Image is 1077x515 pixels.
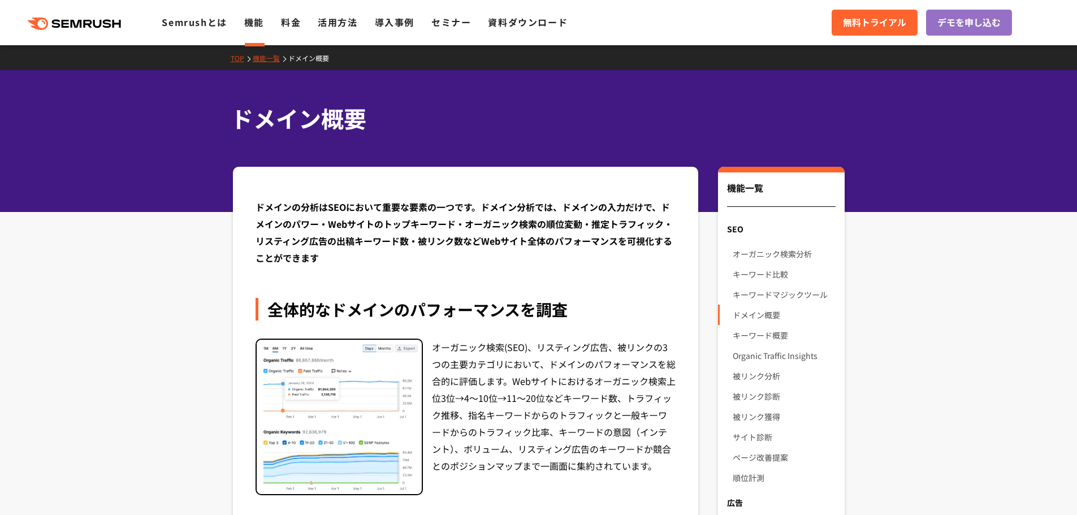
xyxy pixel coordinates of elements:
div: オーガニック検索(SEO)、リスティング広告、被リンクの3つの主要カテゴリにおいて、ドメインのパフォーマンスを総合的に評価します。Webサイトにおけるオーガニック検索上位3位→4～10位→11～... [432,339,676,496]
a: 無料トライアル [832,10,918,36]
a: Semrushとは [162,15,227,29]
div: ドメインの分析はSEOにおいて重要な要素の一つです。ドメイン分析では、ドメインの入力だけで、ドメインのパワー・Webサイトのトップキーワード・オーガニック検索の順位変動・推定トラフィック・リステ... [256,198,676,266]
a: ページ改善提案 [733,447,835,468]
a: 機能一覧 [253,53,288,63]
a: 順位計測 [733,468,835,488]
div: 広告 [718,492,844,513]
a: オーガニック検索分析 [733,244,835,264]
span: デモを申し込む [937,15,1001,30]
a: キーワード概要 [733,325,835,345]
a: 資料ダウンロード [488,15,568,29]
a: 被リンク分析 [733,366,835,386]
a: 導入事例 [375,15,414,29]
a: 機能 [244,15,264,29]
a: 被リンク診断 [733,386,835,406]
span: 無料トライアル [843,15,906,30]
div: 全体的なドメインのパフォーマンスを調査 [256,298,676,321]
a: セミナー [431,15,471,29]
a: 活用方法 [318,15,357,29]
a: TOP [231,53,253,63]
a: サイト診断 [733,427,835,447]
a: ドメイン概要 [733,305,835,325]
div: 機能一覧 [727,181,835,207]
div: SEO [718,219,844,239]
img: 全体的なドメインのパフォーマンスを調査 [257,340,422,495]
a: デモを申し込む [926,10,1012,36]
a: Organic Traffic Insights [733,345,835,366]
a: キーワードマジックツール [733,284,835,305]
a: 料金 [281,15,301,29]
a: ドメイン概要 [288,53,338,63]
h1: ドメイン概要 [231,102,836,135]
a: キーワード比較 [733,264,835,284]
a: 被リンク獲得 [733,406,835,427]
